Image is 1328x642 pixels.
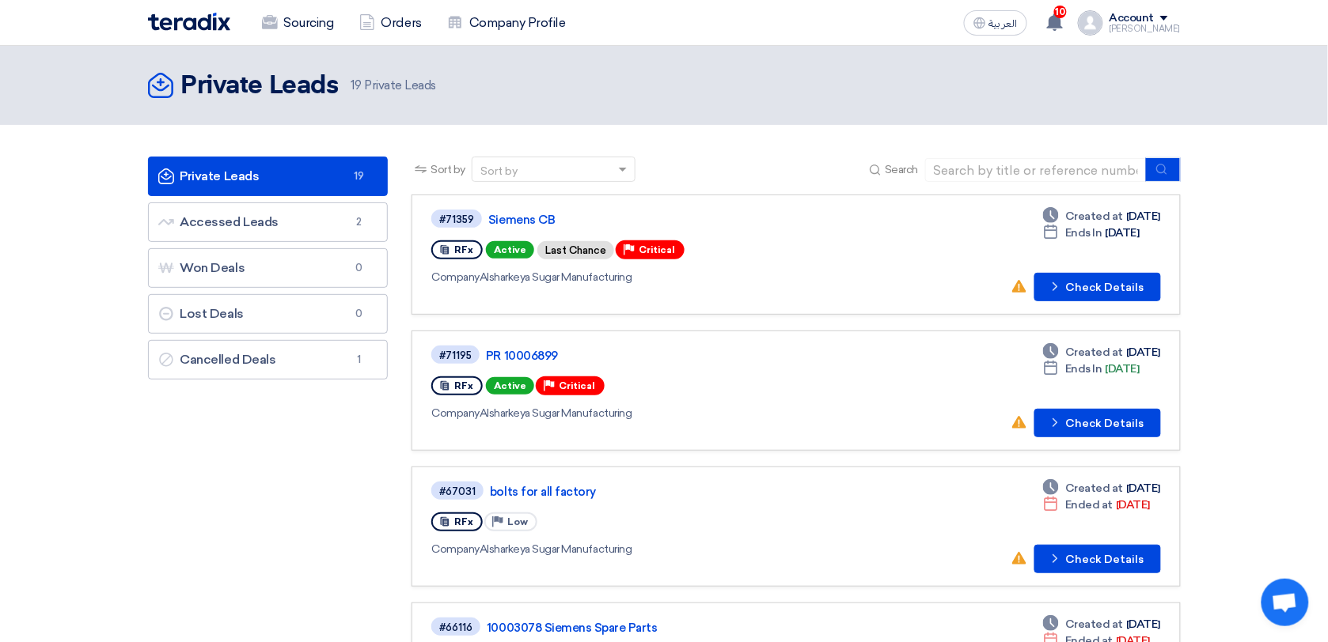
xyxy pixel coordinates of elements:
div: [DATE] [1043,616,1160,633]
button: Check Details [1034,545,1161,573]
div: [DATE] [1043,208,1160,225]
span: Company [431,542,480,556]
span: Company [431,270,480,284]
span: Ended at [1065,497,1113,513]
a: Lost Deals0 [148,294,389,334]
span: Created at [1065,208,1123,225]
div: Sort by [480,163,518,179]
div: Alsharkeya Sugar Manufacturing [431,541,889,557]
div: #67031 [439,486,476,497]
input: Search by title or reference number [925,158,1147,182]
span: 10 [1054,6,1067,18]
button: العربية [964,10,1027,36]
span: Critical [559,380,595,391]
a: PR 10006899 [486,349,882,363]
span: Ends In [1065,361,1102,377]
span: العربية [989,18,1018,29]
a: Sourcing [249,6,347,40]
button: Check Details [1034,273,1161,301]
span: Private Leads [351,77,436,95]
span: Company [431,406,480,420]
span: RFx [454,380,473,391]
div: Open chat [1262,579,1309,626]
div: #66116 [439,622,472,633]
div: Account [1110,12,1155,25]
div: [PERSON_NAME] [1110,25,1181,33]
span: RFx [454,244,473,255]
a: Siemens CB [488,213,884,227]
img: profile_test.png [1078,10,1103,36]
span: 0 [349,260,368,276]
span: Ends In [1065,225,1102,241]
div: [DATE] [1043,225,1140,241]
span: 2 [349,214,368,230]
div: [DATE] [1043,480,1160,497]
a: Accessed Leads2 [148,202,389,242]
div: [DATE] [1043,361,1140,377]
span: Search [885,161,918,178]
a: 10003078 Siemens Spare Parts [487,621,882,635]
div: Alsharkeya Sugar Manufacturing [431,405,885,421]
div: [DATE] [1043,344,1160,361]
div: #71359 [439,214,474,225]
span: Low [507,516,528,527]
img: Teradix logo [148,13,230,31]
a: Private Leads19 [148,157,389,196]
span: Created at [1065,344,1123,361]
span: Active [486,377,534,395]
button: Check Details [1034,409,1161,437]
span: 19 [351,78,361,93]
div: #71195 [439,350,472,361]
span: Created at [1065,616,1123,633]
a: Cancelled Deals1 [148,340,389,380]
a: Won Deals0 [148,248,389,288]
span: Sort by [431,161,465,178]
span: 19 [349,168,368,184]
div: Last Chance [537,241,614,259]
h2: Private Leads [181,70,339,102]
span: Active [486,241,534,259]
span: RFx [454,516,473,527]
div: [DATE] [1043,497,1150,513]
span: 1 [349,352,368,368]
span: Critical [639,244,675,255]
a: Company Profile [434,6,579,40]
a: Orders [347,6,434,40]
span: Created at [1065,480,1123,497]
div: Alsharkeya Sugar Manufacturing [431,269,887,285]
a: bolts for all factory [490,485,886,499]
span: 0 [349,306,368,322]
